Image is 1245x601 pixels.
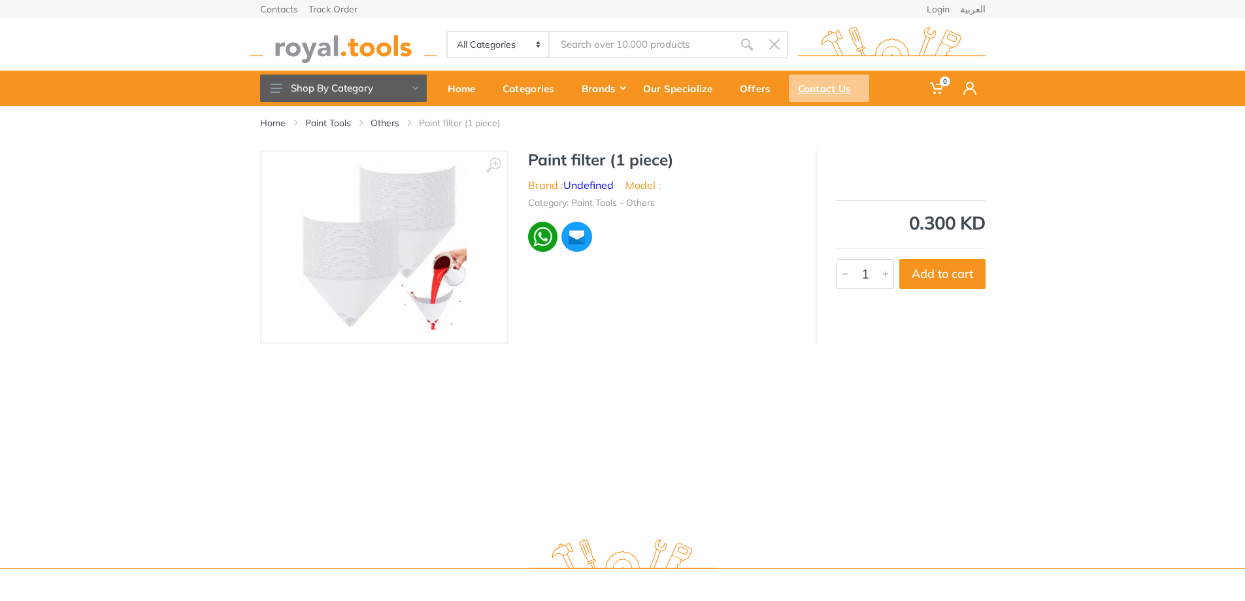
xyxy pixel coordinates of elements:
[448,32,550,57] select: Category
[439,75,493,102] div: Home
[634,71,731,106] a: Our Specialize
[528,177,614,193] li: Brand :
[946,157,986,190] img: Undefined
[493,75,573,102] div: Categories
[528,222,558,252] img: wa.webp
[493,71,573,106] a: Categories
[789,71,869,106] a: Contact Us
[419,116,520,129] li: Paint filter (1 piece)
[260,116,286,129] a: Home
[940,77,950,86] span: 0
[308,5,357,14] a: Track Order
[439,71,493,106] a: Home
[634,75,731,102] div: Our Specialize
[529,540,716,575] img: royal.tools Logo
[798,27,986,63] img: royal.tools Logo
[789,75,869,102] div: Contact Us
[927,5,950,14] a: Login
[260,75,427,102] button: Shop By Category
[250,27,437,63] img: royal.tools Logo
[371,116,399,129] a: Others
[921,71,954,106] a: 0
[305,116,351,129] a: Paint Tools
[528,196,655,210] li: Category: Paint Tools - Others
[731,71,789,106] a: Offers
[899,259,986,289] button: Add to cart
[960,5,986,14] a: العربية
[550,31,733,58] input: Site search
[260,116,986,129] nav: breadcrumb
[560,220,593,254] img: ma.webp
[837,214,986,232] div: 0.300 KD
[260,5,298,14] a: Contacts
[563,179,614,192] a: Undefined
[528,150,796,169] h1: Paint filter (1 piece)
[573,75,634,102] div: Brands
[625,177,661,193] li: Model :
[731,75,789,102] div: Offers
[302,165,467,330] img: Royal Tools - Paint filter (1 piece)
